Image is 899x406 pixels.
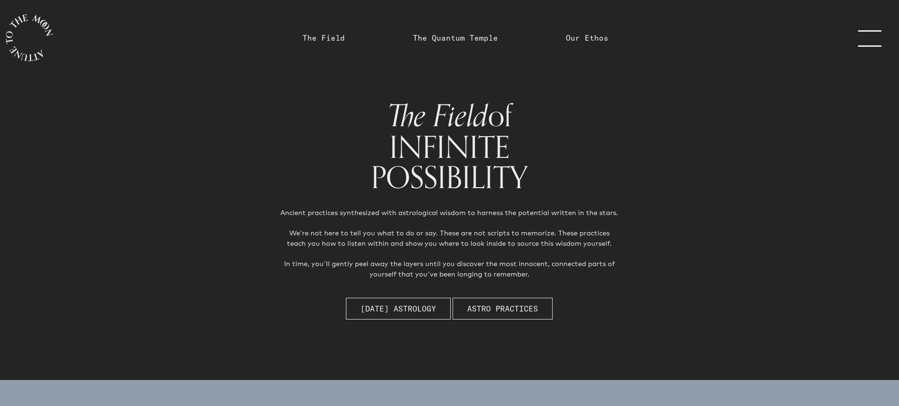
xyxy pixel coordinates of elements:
button: [DATE] Astrology [346,298,451,320]
h1: of INFINITE POSSIBILITY [265,100,634,192]
p: Ancient practices synthesized with astrological wisdom to harness the potential written in the st... [280,207,619,279]
span: [DATE] Astrology [361,303,436,314]
a: The Field [302,32,345,43]
span: Astro Practices [467,303,538,314]
span: The Field [387,92,488,141]
button: Astro Practices [453,298,553,320]
a: The Quantum Temple [413,32,498,43]
a: Our Ethos [566,32,608,43]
